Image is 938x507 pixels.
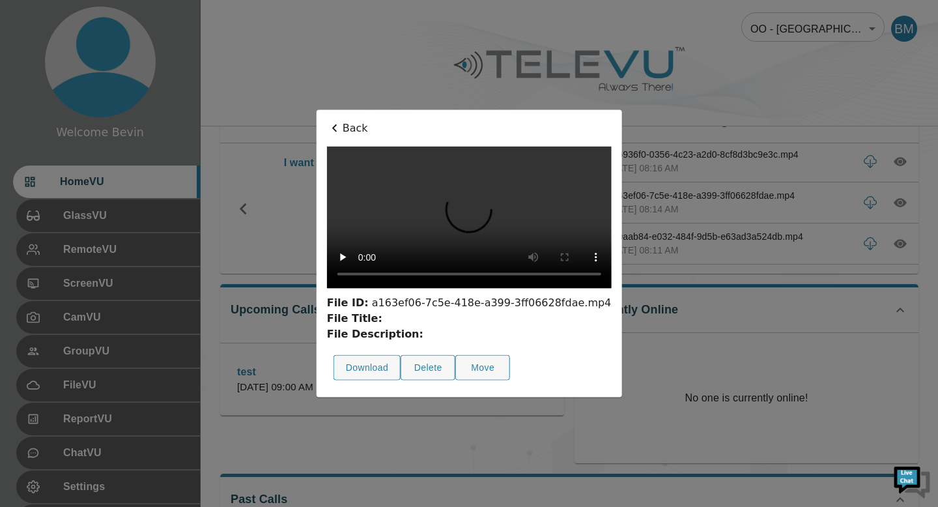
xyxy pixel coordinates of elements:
button: Delete [401,355,455,381]
textarea: Type your message and hit 'Enter' [7,356,248,401]
strong: File Description: [327,328,423,340]
img: Chat Widget [892,461,931,500]
div: Minimize live chat window [214,7,245,38]
button: Move [455,355,510,381]
div: Chat with us now [68,68,219,85]
span: We're online! [76,164,180,296]
strong: File ID: [327,297,369,309]
p: Back [327,121,612,136]
div: a163ef06-7c5e-418e-a399-3ff06628fdae.mp4 [327,295,612,311]
button: Download [334,355,401,381]
img: d_736959983_company_1615157101543_736959983 [22,61,55,93]
strong: File Title: [327,312,382,325]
